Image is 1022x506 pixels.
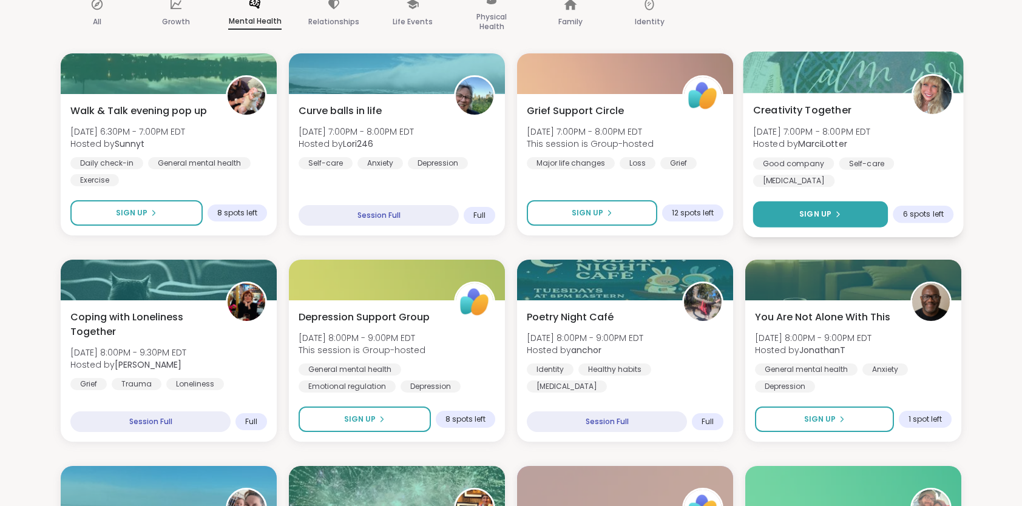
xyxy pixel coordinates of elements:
[456,77,493,115] img: Lori246
[299,157,353,169] div: Self-care
[558,15,583,29] p: Family
[70,411,231,432] div: Session Full
[527,310,614,325] span: Poetry Night Café
[635,15,665,29] p: Identity
[753,175,835,187] div: [MEDICAL_DATA]
[217,208,257,218] span: 8 spots left
[70,138,185,150] span: Hosted by
[909,414,942,424] span: 1 spot left
[903,209,944,219] span: 6 spots left
[755,344,871,356] span: Hosted by
[299,380,396,393] div: Emotional regulation
[299,310,430,325] span: Depression Support Group
[753,125,871,137] span: [DATE] 7:00PM - 8:00PM EDT
[755,310,890,325] span: You Are Not Alone With This
[70,174,119,186] div: Exercise
[527,157,615,169] div: Major life changes
[798,138,847,150] b: MarciLotter
[393,15,433,29] p: Life Events
[753,157,834,169] div: Good company
[465,10,518,34] p: Physical Health
[527,104,624,118] span: Grief Support Circle
[115,138,144,150] b: Sunnyt
[799,209,831,220] span: Sign Up
[148,157,251,169] div: General mental health
[299,104,382,118] span: Curve balls in life
[445,414,486,424] span: 8 spots left
[343,138,373,150] b: Lori246
[115,359,181,371] b: [PERSON_NAME]
[527,200,657,226] button: Sign Up
[755,363,858,376] div: General mental health
[70,200,203,226] button: Sign Up
[753,103,851,118] span: Creativity Together
[913,76,952,114] img: MarciLotter
[839,157,895,169] div: Self-care
[572,207,603,218] span: Sign Up
[702,417,714,427] span: Full
[527,126,654,138] span: [DATE] 7:00PM - 8:00PM EDT
[308,15,359,29] p: Relationships
[93,15,101,29] p: All
[245,417,257,427] span: Full
[228,77,265,115] img: Sunnyt
[660,157,697,169] div: Grief
[408,157,468,169] div: Depression
[344,414,376,425] span: Sign Up
[684,283,722,321] img: anchor
[357,157,403,169] div: Anxiety
[299,205,459,226] div: Session Full
[755,380,815,393] div: Depression
[70,346,186,359] span: [DATE] 8:00PM - 9:30PM EDT
[70,157,143,169] div: Daily check-in
[578,363,651,376] div: Healthy habits
[299,126,414,138] span: [DATE] 7:00PM - 8:00PM EDT
[299,138,414,150] span: Hosted by
[401,380,461,393] div: Depression
[571,344,601,356] b: anchor
[527,363,574,376] div: Identity
[527,332,643,344] span: [DATE] 8:00PM - 9:00PM EDT
[228,283,265,321] img: Judy
[70,104,207,118] span: Walk & Talk evening pop up
[753,138,871,150] span: Hosted by
[620,157,655,169] div: Loss
[527,380,607,393] div: [MEDICAL_DATA]
[112,378,161,390] div: Trauma
[299,332,425,344] span: [DATE] 8:00PM - 9:00PM EDT
[456,283,493,321] img: ShareWell
[527,138,654,150] span: This session is Group-hosted
[804,414,836,425] span: Sign Up
[527,411,687,432] div: Session Full
[299,363,401,376] div: General mental health
[473,211,486,220] span: Full
[672,208,714,218] span: 12 spots left
[299,344,425,356] span: This session is Group-hosted
[162,15,190,29] p: Growth
[299,406,431,432] button: Sign Up
[912,283,950,321] img: JonathanT
[166,378,224,390] div: Loneliness
[753,201,888,228] button: Sign Up
[116,207,147,218] span: Sign Up
[862,363,908,376] div: Anxiety
[70,310,212,339] span: Coping with Loneliness Together
[755,332,871,344] span: [DATE] 8:00PM - 9:00PM EDT
[799,344,845,356] b: JonathanT
[228,14,282,30] p: Mental Health
[527,344,643,356] span: Hosted by
[684,77,722,115] img: ShareWell
[70,378,107,390] div: Grief
[755,406,894,432] button: Sign Up
[70,126,185,138] span: [DATE] 6:30PM - 7:00PM EDT
[70,359,186,371] span: Hosted by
